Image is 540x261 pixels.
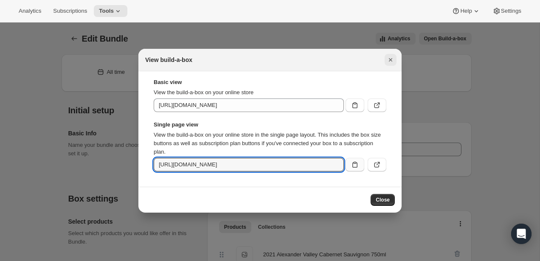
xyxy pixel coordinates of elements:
button: Settings [487,5,526,17]
button: Subscriptions [48,5,92,17]
div: Open Intercom Messenger [511,224,532,244]
button: Close [385,54,397,66]
span: Subscriptions [53,8,87,14]
h2: View build-a-box [145,56,192,64]
span: Analytics [19,8,41,14]
p: View the build-a-box on your online store in the single page layout. This includes the box size b... [154,131,386,156]
button: Analytics [14,5,46,17]
button: Close [371,194,395,206]
span: Tools [99,8,114,14]
strong: Basic view [154,78,386,87]
span: Close [376,196,390,203]
span: Settings [501,8,521,14]
button: Tools [94,5,127,17]
p: View the build-a-box on your online store [154,88,386,97]
strong: Single page view [154,121,386,129]
button: Help [447,5,485,17]
span: Help [460,8,472,14]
